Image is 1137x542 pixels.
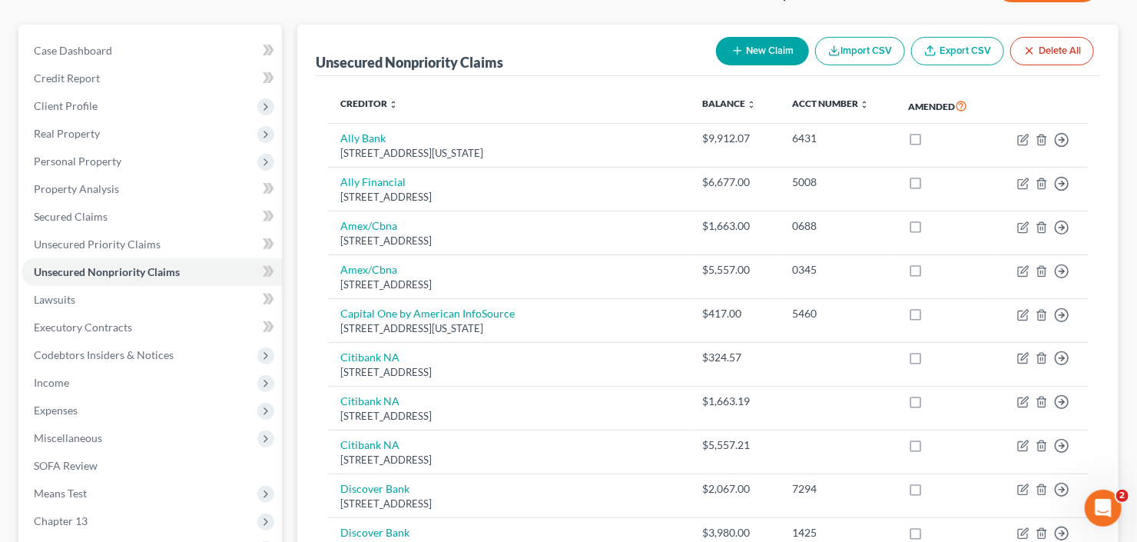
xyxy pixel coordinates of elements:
[792,525,884,540] div: 1425
[702,98,756,109] a: Balance unfold_more
[792,175,884,190] div: 5008
[340,307,515,320] a: Capital One by American InfoSource
[792,306,884,321] div: 5460
[340,351,399,364] a: Citibank NA
[34,376,69,389] span: Income
[34,155,121,168] span: Personal Property
[22,314,282,341] a: Executory Contracts
[34,404,78,417] span: Expenses
[792,98,869,109] a: Acct Number unfold_more
[792,218,884,234] div: 0688
[340,365,678,380] div: [STREET_ADDRESS]
[34,348,174,361] span: Codebtors Insiders & Notices
[1085,490,1122,527] iframe: Intercom live chat
[1010,37,1094,65] button: Delete All
[34,182,119,195] span: Property Analysis
[34,293,75,306] span: Lawsuits
[792,262,884,278] div: 0345
[340,497,678,511] div: [STREET_ADDRESS]
[34,431,102,444] span: Miscellaneous
[22,37,282,65] a: Case Dashboard
[34,44,112,57] span: Case Dashboard
[860,100,869,109] i: unfold_more
[22,203,282,231] a: Secured Claims
[34,210,108,223] span: Secured Claims
[792,131,884,146] div: 6431
[702,437,767,453] div: $5,557.21
[340,219,397,232] a: Amex/Cbna
[389,100,398,109] i: unfold_more
[340,190,678,204] div: [STREET_ADDRESS]
[340,453,678,467] div: [STREET_ADDRESS]
[340,321,678,336] div: [STREET_ADDRESS][US_STATE]
[34,99,98,112] span: Client Profile
[34,265,180,278] span: Unsecured Nonpriority Claims
[716,37,809,65] button: New Claim
[340,526,409,539] a: Discover Bank
[1116,490,1129,502] span: 2
[340,98,398,109] a: Creditor unfold_more
[340,409,678,424] div: [STREET_ADDRESS]
[792,481,884,497] div: 7294
[911,37,1004,65] a: Export CSV
[340,146,678,161] div: [STREET_ADDRESS][US_STATE]
[702,306,767,321] div: $417.00
[897,88,993,124] th: Amended
[702,218,767,234] div: $1,663.00
[702,350,767,365] div: $324.57
[702,394,767,409] div: $1,663.19
[316,53,503,71] div: Unsecured Nonpriority Claims
[34,238,161,251] span: Unsecured Priority Claims
[34,71,100,85] span: Credit Report
[702,175,767,190] div: $6,677.00
[22,258,282,286] a: Unsecured Nonpriority Claims
[22,231,282,258] a: Unsecured Priority Claims
[340,234,678,248] div: [STREET_ADDRESS]
[22,286,282,314] a: Lawsuits
[815,37,905,65] button: Import CSV
[702,131,767,146] div: $9,912.07
[22,65,282,92] a: Credit Report
[340,175,406,188] a: Ally Financial
[340,438,399,451] a: Citibank NA
[34,514,88,527] span: Chapter 13
[22,175,282,203] a: Property Analysis
[702,525,767,540] div: $3,980.00
[34,459,98,472] span: SOFA Review
[34,487,87,500] span: Means Test
[34,321,132,334] span: Executory Contracts
[22,452,282,480] a: SOFA Review
[340,278,678,292] div: [STREET_ADDRESS]
[702,262,767,278] div: $5,557.00
[747,100,756,109] i: unfold_more
[340,263,397,276] a: Amex/Cbna
[340,131,386,145] a: Ally Bank
[34,127,100,140] span: Real Property
[702,481,767,497] div: $2,067.00
[340,482,409,495] a: Discover Bank
[340,394,399,407] a: Citibank NA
